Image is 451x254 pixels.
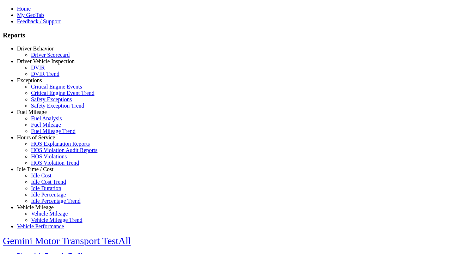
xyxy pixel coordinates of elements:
[3,31,448,39] h3: Reports
[17,18,61,24] a: Feedback / Support
[31,128,75,134] a: Fuel Mileage Trend
[31,84,82,90] a: Critical Engine Events
[31,147,98,153] a: HOS Violation Audit Reports
[17,223,64,229] a: Vehicle Performance
[31,179,66,185] a: Idle Cost Trend
[31,122,61,128] a: Fuel Mileage
[17,77,42,83] a: Exceptions
[31,103,84,109] a: Safety Exception Trend
[31,52,70,58] a: Driver Scorecard
[17,166,54,172] a: Idle Time / Cost
[31,198,80,204] a: Idle Percentage Trend
[31,115,62,121] a: Fuel Analysis
[31,185,61,191] a: Idle Duration
[31,96,72,102] a: Safety Exceptions
[31,90,94,96] a: Critical Engine Event Trend
[31,65,45,71] a: DVIR
[17,6,31,12] a: Home
[3,235,131,246] a: Gemini Motor Transport TestAll
[31,141,90,147] a: HOS Explanation Reports
[17,46,54,52] a: Driver Behavior
[31,153,67,159] a: HOS Violations
[31,71,59,77] a: DVIR Trend
[17,204,54,210] a: Vehicle Mileage
[31,160,79,166] a: HOS Violation Trend
[17,134,55,140] a: Hours of Service
[17,109,47,115] a: Fuel Mileage
[31,211,68,217] a: Vehicle Mileage
[31,217,82,223] a: Vehicle Mileage Trend
[17,58,75,64] a: Driver Vehicle Inspection
[17,12,44,18] a: My GeoTab
[31,192,66,198] a: Idle Percentage
[31,173,51,179] a: Idle Cost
